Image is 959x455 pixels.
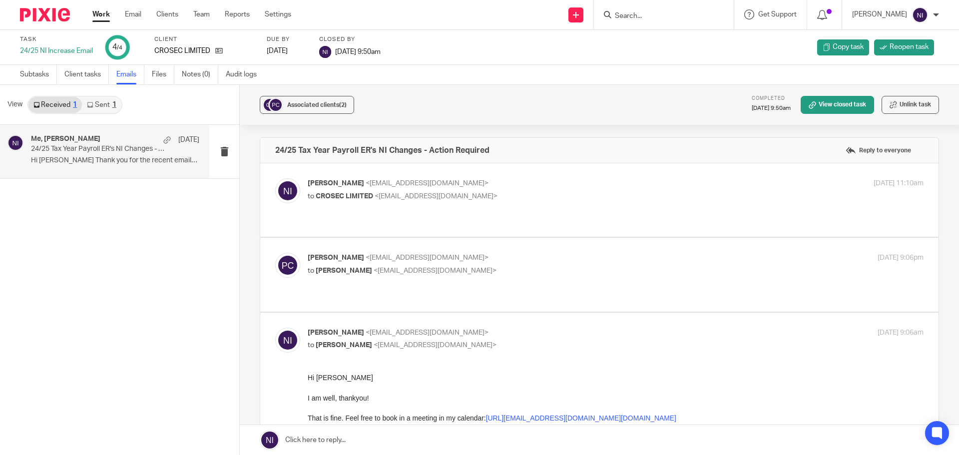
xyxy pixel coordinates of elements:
[262,97,277,112] img: svg%3E
[125,9,141,19] a: Email
[801,96,874,114] a: View closed task
[366,329,488,336] span: <[EMAIL_ADDRESS][DOMAIN_NAME]>
[375,193,497,200] span: <[EMAIL_ADDRESS][DOMAIN_NAME]>
[117,45,122,50] small: /4
[20,35,93,43] label: Task
[308,254,364,261] span: [PERSON_NAME]
[752,96,785,101] span: Completed
[878,328,924,338] p: [DATE] 9:06am
[92,9,110,19] a: Work
[912,7,928,23] img: svg%3E
[374,267,496,274] span: <[EMAIL_ADDRESS][DOMAIN_NAME]>
[890,42,929,52] span: Reopen task
[267,46,307,56] div: [DATE]
[316,267,372,274] span: [PERSON_NAME]
[287,102,347,108] span: Associated clients
[275,328,300,353] img: svg%3E
[308,193,314,200] span: to
[275,253,300,278] img: svg%3E
[319,46,331,58] img: svg%3E
[267,35,307,43] label: Due by
[265,9,291,19] a: Settings
[843,143,914,158] label: Reply to everyone
[308,267,314,274] span: to
[260,96,354,114] button: Associated clients(2)
[874,39,934,55] a: Reopen task
[339,102,347,108] span: (2)
[817,39,869,55] a: Copy task
[154,46,210,56] p: CROSEC LIMITED
[614,12,704,21] input: Search
[116,65,144,84] a: Emails
[316,342,372,349] span: [PERSON_NAME]
[31,135,100,143] h4: Me, [PERSON_NAME]
[226,65,264,84] a: Audit logs
[31,156,199,165] p: Hi [PERSON_NAME] Thank you for the recent emails ...
[366,180,488,187] span: <[EMAIL_ADDRESS][DOMAIN_NAME]>
[878,253,924,263] p: [DATE] 9:06pm
[193,9,210,19] a: Team
[275,145,489,155] h4: 24/25 Tax Year Payroll ER's NI Changes - Action Required
[319,35,381,43] label: Closed by
[7,135,23,151] img: svg%3E
[366,254,488,261] span: <[EMAIL_ADDRESS][DOMAIN_NAME]>
[882,96,939,114] button: Unlink task
[64,65,109,84] a: Client tasks
[20,46,93,56] div: 24/25 NI Increase Email
[82,97,121,113] a: Sent1
[225,9,250,19] a: Reports
[308,180,364,187] span: [PERSON_NAME]
[156,9,178,19] a: Clients
[31,145,166,153] p: 24/25 Tax Year Payroll ER's NI Changes - Action Required
[20,8,70,21] img: Pixie
[154,35,254,43] label: Client
[335,48,381,55] span: [DATE] 9:50am
[268,97,283,112] img: svg%3E
[316,193,373,200] span: CROSEC LIMITED
[112,101,116,108] div: 1
[275,178,300,203] img: svg%3E
[374,342,496,349] span: <[EMAIL_ADDRESS][DOMAIN_NAME]>
[833,42,864,52] span: Copy task
[7,99,22,110] span: View
[308,342,314,349] span: to
[20,65,57,84] a: Subtasks
[874,178,924,189] p: [DATE] 11:10am
[308,329,364,336] span: [PERSON_NAME]
[752,104,791,112] p: [DATE] 9:50am
[852,9,907,19] p: [PERSON_NAME]
[178,41,369,49] a: [URL][EMAIL_ADDRESS][DOMAIN_NAME][DOMAIN_NAME]
[112,41,122,53] div: 4
[758,11,797,18] span: Get Support
[178,135,199,145] p: [DATE]
[152,65,174,84] a: Files
[182,65,218,84] a: Notes (0)
[73,101,77,108] div: 1
[28,97,82,113] a: Received1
